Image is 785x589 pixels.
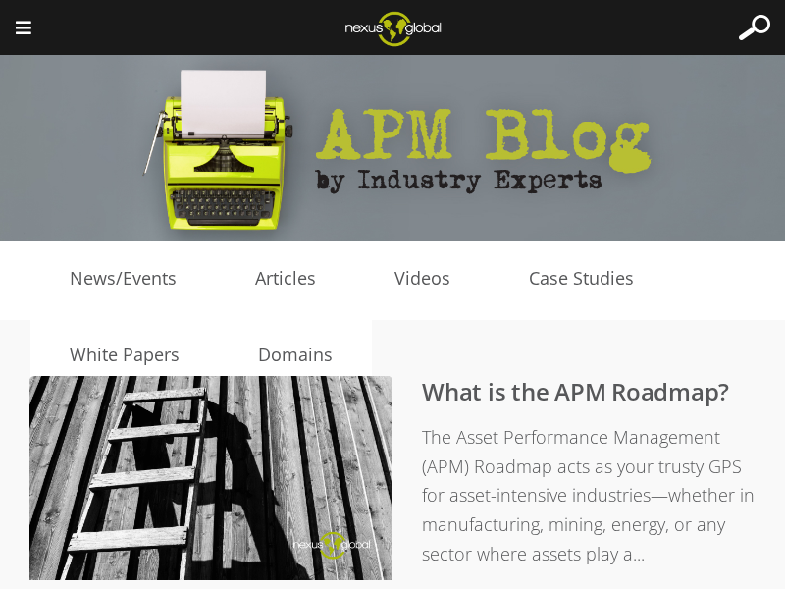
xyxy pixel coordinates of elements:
[30,264,216,294] a: News/Events
[355,264,490,294] a: Videos
[490,264,673,294] a: Case Studies
[29,376,392,580] img: What is the APM Roadmap?
[330,5,456,52] img: Nexus Global
[216,264,355,294] a: Articles
[422,375,729,407] a: What is the APM Roadmap?
[422,425,755,564] span: The Asset Performance Management (APM) Roadmap acts as your trusty GPS for asset-intensive indust...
